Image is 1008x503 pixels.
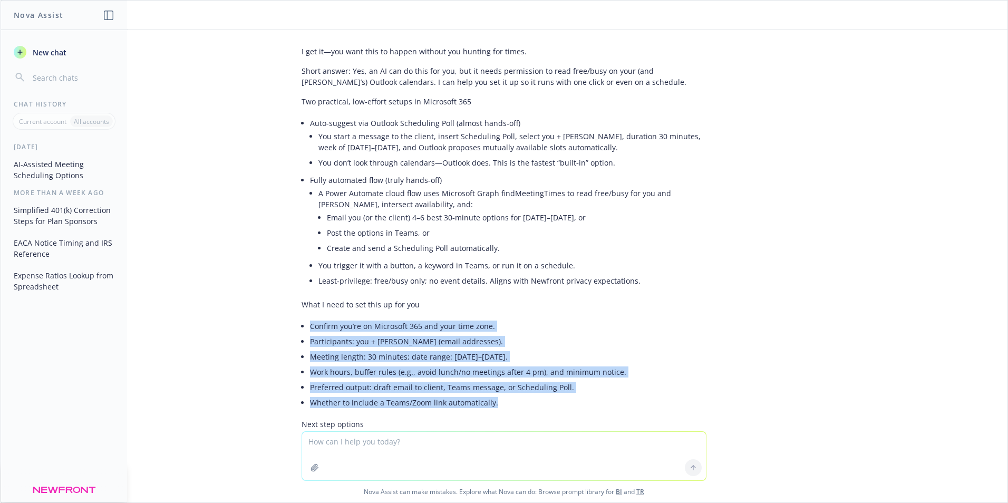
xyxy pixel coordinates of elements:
[318,155,706,170] li: You don’t look through calendars—Outlook does. This is the fastest “built‑in” option.
[9,234,119,263] button: EACA Notice Timing and IRS Reference
[302,46,706,57] p: I get it—you want this to happen without you hunting for times.
[310,395,706,410] li: Whether to include a Teams/Zoom link automatically.
[1,100,127,109] div: Chat History
[302,419,706,430] p: Next step options
[9,201,119,230] button: Simplified 401(k) Correction Steps for Plan Sponsors
[310,380,706,395] li: Preferred output: draft email to client, Teams message, or Scheduling Poll.
[74,117,109,126] p: All accounts
[318,258,706,273] li: You trigger it with a button, a keyword in Teams, or run it on a schedule.
[310,364,706,380] li: Work hours, buffer rules (e.g., avoid lunch/no meetings after 4 pm), and minimum notice.
[31,47,66,58] span: New chat
[9,43,119,62] button: New chat
[327,225,706,240] li: Post the options in Teams, or
[318,129,706,155] li: You start a message to the client, insert Scheduling Poll, select you + [PERSON_NAME], duration 3...
[327,240,706,256] li: Create and send a Scheduling Poll automatically.
[19,117,66,126] p: Current account
[302,299,706,310] p: What I need to set this up for you
[1,188,127,197] div: More than a week ago
[31,70,114,85] input: Search chats
[9,156,119,184] button: AI-Assisted Meeting Scheduling Options
[310,334,706,349] li: Participants: you + [PERSON_NAME] (email addresses).
[636,487,644,496] a: TR
[310,118,706,129] p: Auto-suggest via Outlook Scheduling Poll (almost hands‑off)
[310,318,706,334] li: Confirm you’re on Microsoft 365 and your time zone.
[318,186,706,258] li: A Power Automate cloud flow uses Microsoft Graph findMeetingTimes to read free/busy for you and [...
[318,273,706,288] li: Least‑privilege: free/busy only; no event details. Aligns with Newfront privacy expectations.
[310,175,706,186] p: Fully automated flow (truly hands‑off)
[302,65,706,88] p: Short answer: Yes, an AI can do this for you, but it needs permission to read free/busy on your (...
[327,210,706,225] li: Email you (or the client) 4–6 best 30‑minute options for [DATE]–[DATE], or
[14,9,63,21] h1: Nova Assist
[310,349,706,364] li: Meeting length: 30 minutes; date range: [DATE]–[DATE].
[1,142,127,151] div: [DATE]
[5,481,1003,502] span: Nova Assist can make mistakes. Explore what Nova can do: Browse prompt library for and
[302,96,706,107] p: Two practical, low‑effort setups in Microsoft 365
[9,267,119,295] button: Expense Ratios Lookup from Spreadsheet
[616,487,622,496] a: BI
